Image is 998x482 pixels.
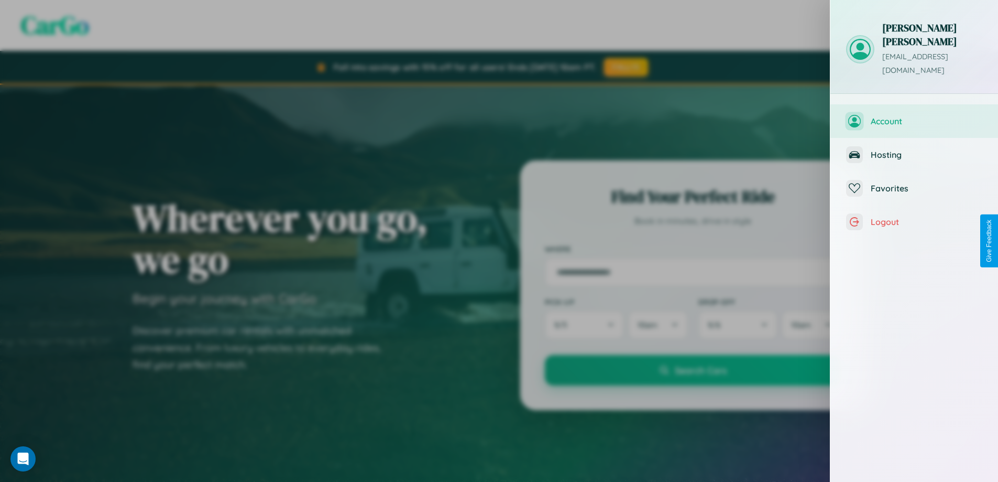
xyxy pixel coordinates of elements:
button: Hosting [830,138,998,172]
span: Hosting [871,149,982,160]
h3: [PERSON_NAME] [PERSON_NAME] [882,21,982,48]
button: Favorites [830,172,998,205]
span: Logout [871,217,982,227]
div: Give Feedback [985,220,993,262]
span: Favorites [871,183,982,194]
button: Account [830,104,998,138]
button: Logout [830,205,998,239]
div: Open Intercom Messenger [10,446,36,472]
p: [EMAIL_ADDRESS][DOMAIN_NAME] [882,50,982,78]
span: Account [871,116,982,126]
